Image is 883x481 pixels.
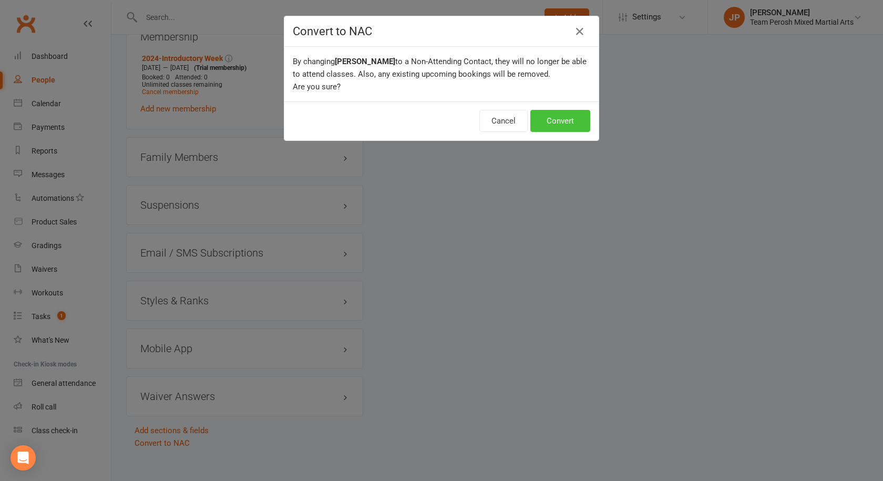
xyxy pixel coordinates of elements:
[11,445,36,470] div: Open Intercom Messenger
[571,23,588,40] button: Close
[335,57,395,66] b: [PERSON_NAME]
[284,47,599,101] div: By changing to a Non-Attending Contact, they will no longer be able to attend classes. Also, any ...
[530,110,590,132] button: Convert
[293,25,590,38] h4: Convert to NAC
[479,110,528,132] button: Cancel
